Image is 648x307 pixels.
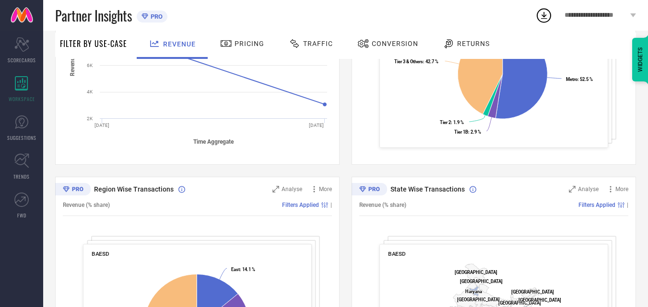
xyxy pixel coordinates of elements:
svg: Zoom [272,186,279,193]
span: Returns [457,40,490,47]
span: State Wise Transactions [390,185,465,193]
span: Conversion [372,40,418,47]
span: PRO [148,13,163,20]
span: Region Wise Transactions [94,185,174,193]
text: 2K [87,116,93,121]
text: [GEOGRAPHIC_DATA] [460,279,503,284]
text: : 42.7 % [394,59,438,64]
tspan: Tier 1B [454,129,468,135]
div: Open download list [535,7,553,24]
span: TRENDS [13,173,30,180]
tspan: Time Aggregate [193,138,234,145]
span: Analyse [578,186,599,193]
text: [GEOGRAPHIC_DATA] [498,300,541,306]
text: 4K [87,89,93,94]
span: Filters Applied [282,202,319,208]
text: [DATE] [94,123,109,128]
span: More [615,186,628,193]
span: More [319,186,332,193]
span: Pricing [235,40,264,47]
text: [GEOGRAPHIC_DATA] [457,297,500,302]
tspan: Tier 3 & Others [394,59,423,64]
text: : 52.5 % [566,77,593,82]
tspan: Metro [566,77,577,82]
span: SCORECARDS [8,57,36,64]
text: [GEOGRAPHIC_DATA] [511,289,554,295]
span: FWD [17,212,26,219]
span: Partner Insights [55,6,132,25]
tspan: East [231,267,240,272]
svg: Zoom [569,186,576,193]
span: | [627,202,628,208]
text: Haryana [465,289,482,294]
span: Traffic [303,40,333,47]
span: WORKSPACE [9,95,35,102]
div: Premium [55,183,91,197]
text: [GEOGRAPHIC_DATA] [518,297,561,303]
span: | [330,202,332,208]
span: Analyse [282,186,302,193]
tspan: Revenue [69,54,76,76]
text: : 14.1 % [231,267,255,272]
text: : 2.9 % [454,129,481,135]
span: Revenue [163,40,196,48]
span: Revenue (% share) [63,202,110,208]
span: BAESD [92,250,109,257]
text: : 1.9 % [440,120,464,125]
text: [DATE] [309,123,324,128]
span: BAESD [388,250,406,257]
text: [GEOGRAPHIC_DATA] [455,270,497,275]
span: Filters Applied [578,202,615,208]
div: Premium [352,183,387,197]
span: Filter By Use-Case [60,38,127,49]
tspan: Tier 2 [440,120,451,125]
text: 6K [87,63,93,68]
span: Revenue (% share) [359,202,406,208]
span: SUGGESTIONS [7,134,36,141]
